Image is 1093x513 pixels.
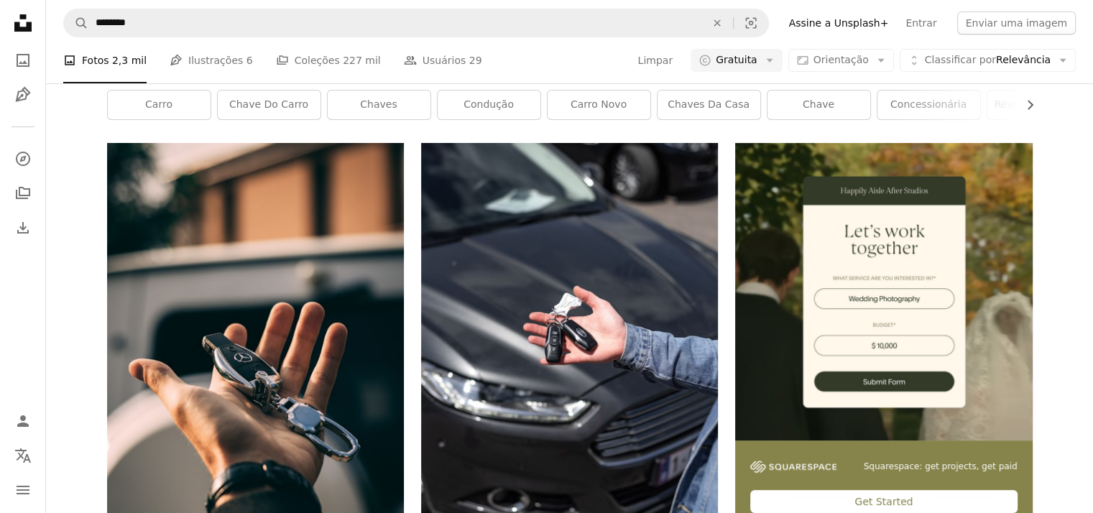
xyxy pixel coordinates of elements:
[897,11,945,34] a: Entrar
[716,53,757,68] span: Gratuita
[548,91,650,119] a: Carro novo
[9,407,37,435] a: Entrar / Cadastrar-se
[9,476,37,504] button: Menu
[780,11,898,34] a: Assine a Unsplash+
[170,37,253,83] a: Ilustrações 6
[691,49,783,72] button: Gratuita
[767,91,870,119] a: chave
[9,179,37,208] a: Coleções
[734,9,768,37] button: Pesquisa visual
[900,49,1076,72] button: Classificar porRelevância
[658,91,760,119] a: Chaves da casa
[343,52,381,68] span: 227 mil
[9,213,37,242] a: Histórico de downloads
[438,91,540,119] a: condução
[925,53,1051,68] span: Relevância
[9,80,37,109] a: Ilustrações
[750,490,1017,513] div: Get Started
[469,52,482,68] span: 29
[63,9,769,37] form: Pesquise conteúdo visual em todo o site
[9,46,37,75] a: Fotos
[877,91,980,119] a: concessionária
[218,91,320,119] a: Chave do carro
[750,461,836,473] img: file-1747939142011-51e5cc87e3c9
[987,91,1090,119] a: revendedor de automóveis
[864,461,1018,473] span: Squarespace: get projects, get paid
[421,359,718,371] a: uma mão segurando uma chave
[276,37,381,83] a: Coleções 227 mil
[1017,91,1033,119] button: rolar lista para a direita
[735,143,1032,440] img: file-1747939393036-2c53a76c450aimage
[107,359,404,372] a: pessoa que detém Mercedes-Benz fob
[9,144,37,173] a: Explorar
[246,52,253,68] span: 6
[637,49,674,72] button: Limpar
[925,54,996,65] span: Classificar por
[788,49,894,72] button: Orientação
[328,91,430,119] a: Chaves
[404,37,482,83] a: Usuários 29
[813,54,869,65] span: Orientação
[108,91,211,119] a: carro
[957,11,1076,34] button: Enviar uma imagem
[701,9,733,37] button: Limpar
[64,9,88,37] button: Pesquise na Unsplash
[9,9,37,40] a: Início — Unsplash
[9,441,37,470] button: Idioma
